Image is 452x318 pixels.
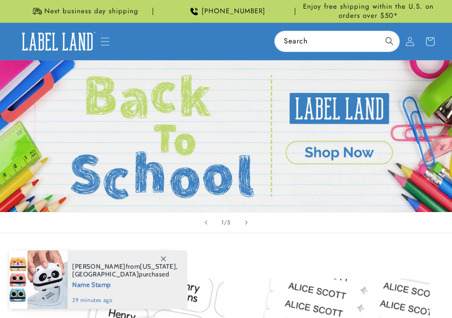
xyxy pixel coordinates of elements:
span: [GEOGRAPHIC_DATA] [72,270,139,278]
a: Label Land [14,26,101,57]
span: / [224,218,227,227]
span: [PERSON_NAME] [72,262,126,270]
span: 29 minutes ago [72,296,178,304]
span: [PHONE_NUMBER] [202,7,266,16]
h2: Best sellers [23,253,429,267]
span: Next business day shipping [44,7,138,16]
span: Name Stamp [72,278,178,290]
span: 1 [221,218,224,227]
button: Search [379,31,399,51]
span: [US_STATE] [140,262,176,270]
span: Enjoy free shipping within the U.S. on orders over $50* [299,2,437,20]
summary: Menu [95,32,115,52]
img: Label Land [17,29,97,54]
span: 5 [227,218,231,227]
button: Next slide [236,212,256,233]
button: Previous slide [196,212,216,233]
span: from , purchased [72,263,178,278]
